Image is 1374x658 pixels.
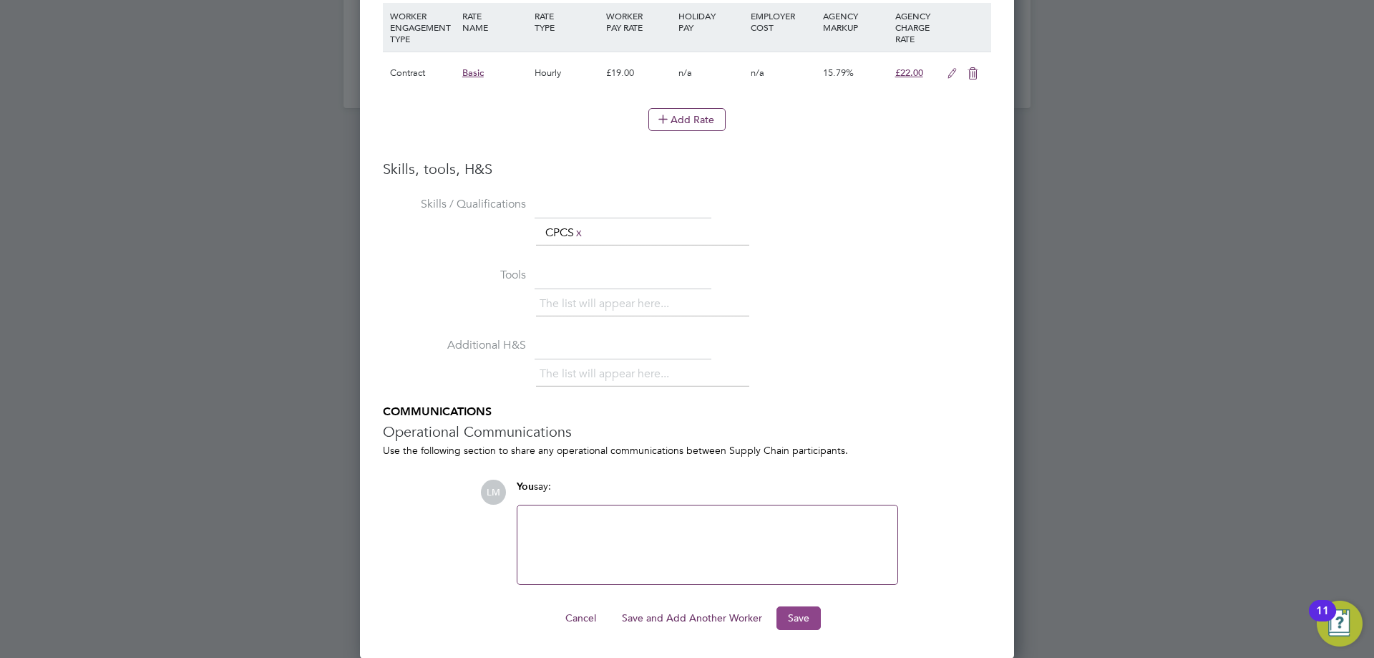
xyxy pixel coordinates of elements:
button: Save and Add Another Worker [610,606,774,629]
div: RATE TYPE [531,3,603,40]
div: 11 [1316,611,1329,629]
button: Cancel [554,606,608,629]
div: WORKER ENGAGEMENT TYPE [386,3,459,52]
div: say: [517,480,898,505]
div: EMPLOYER COST [747,3,819,40]
div: WORKER PAY RATE [603,3,675,40]
div: Hourly [531,52,603,94]
button: Save [776,606,821,629]
div: HOLIDAY PAY [675,3,747,40]
span: n/a [751,67,764,79]
span: 15.79% [823,67,854,79]
span: You [517,480,534,493]
span: n/a [678,67,692,79]
span: LM [481,480,506,505]
li: CPCS [540,223,590,243]
h3: Skills, tools, H&S [383,160,991,178]
label: Additional H&S [383,338,526,353]
div: AGENCY CHARGE RATE [892,3,940,52]
div: Use the following section to share any operational communications between Supply Chain participants. [383,444,991,457]
a: x [574,223,584,242]
li: The list will appear here... [540,294,675,314]
div: £19.00 [603,52,675,94]
div: AGENCY MARKUP [819,3,892,40]
h5: COMMUNICATIONS [383,405,991,420]
label: Skills / Qualifications [383,197,526,212]
h3: Operational Communications [383,422,991,441]
button: Add Rate [648,108,726,131]
button: Open Resource Center, 11 new notifications [1317,601,1363,647]
span: £22.00 [895,67,923,79]
div: RATE NAME [459,3,531,40]
div: Contract [386,52,459,94]
label: Tools [383,268,526,283]
span: Basic [462,67,484,79]
li: The list will appear here... [540,364,675,384]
